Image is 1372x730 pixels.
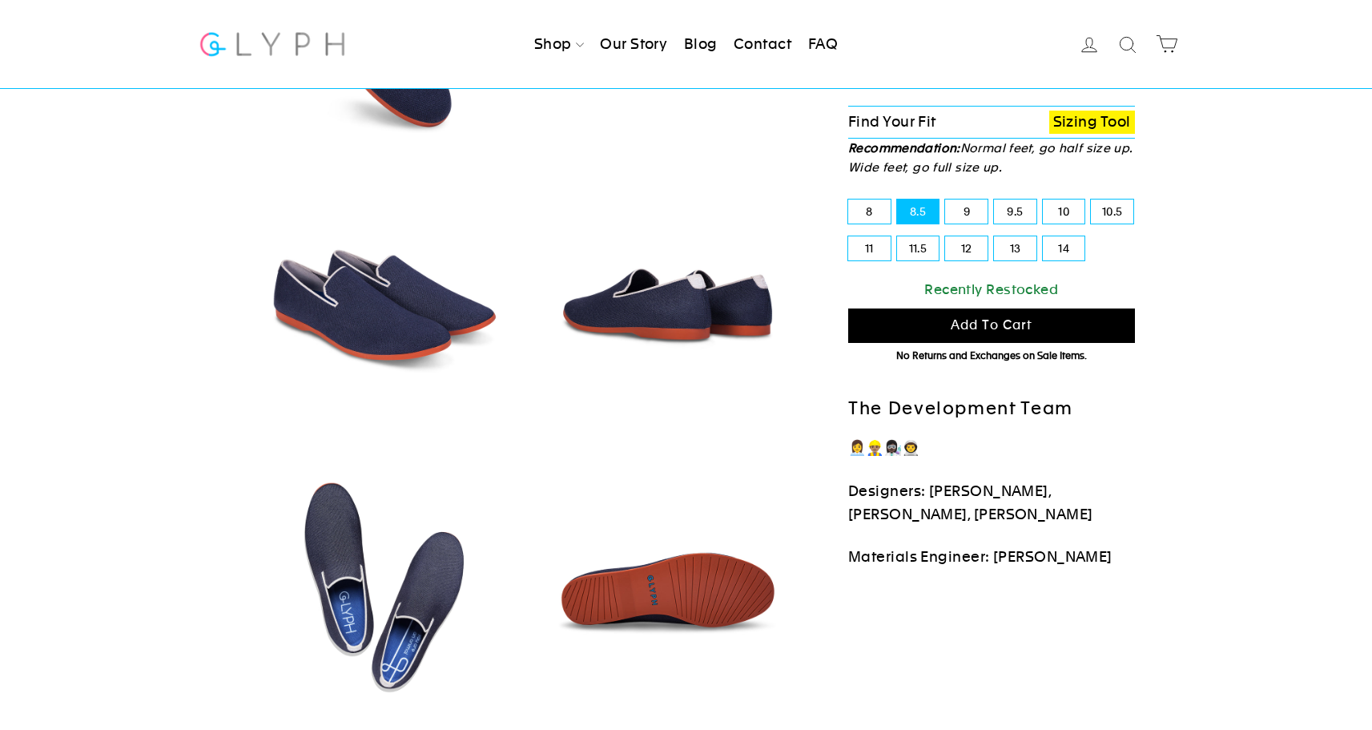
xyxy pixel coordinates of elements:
h2: The Development Team [848,397,1135,421]
a: Contact [727,26,798,62]
div: Recently Restocked [848,279,1135,300]
span: Find Your Fit [848,113,936,130]
label: 11 [848,236,891,260]
span: Add to cart [951,317,1032,333]
label: 14 [1043,236,1085,260]
a: Shop [528,26,590,62]
strong: Recommendation: [848,141,960,155]
img: Marlin [532,161,805,434]
img: Marlin [245,449,518,722]
p: Materials Engineer: [PERSON_NAME] [848,546,1135,569]
a: Our Story [593,26,674,62]
ul: Primary [528,26,844,62]
a: Blog [678,26,724,62]
label: 8.5 [897,200,939,224]
label: 8 [848,200,891,224]
img: Glyph [198,22,348,65]
label: 9 [945,200,988,224]
span: No Returns and Exchanges on Sale Items. [896,350,1087,361]
a: FAQ [802,26,844,62]
label: 10.5 [1091,200,1133,224]
label: 10 [1043,200,1085,224]
a: Sizing Tool [1049,111,1135,134]
label: 12 [945,236,988,260]
label: 11.5 [897,236,939,260]
label: 13 [994,236,1036,260]
p: 👩‍💼👷🏽‍♂️👩🏿‍🔬👨‍🚀 [848,437,1135,460]
button: Add to cart [848,309,1135,343]
img: Marlin [532,449,805,722]
p: Normal feet, go half size up. Wide feet, go full size up. [848,139,1135,177]
p: Designers: [PERSON_NAME], [PERSON_NAME], [PERSON_NAME] [848,480,1135,526]
label: 9.5 [994,200,1036,224]
img: Marlin [245,161,518,434]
